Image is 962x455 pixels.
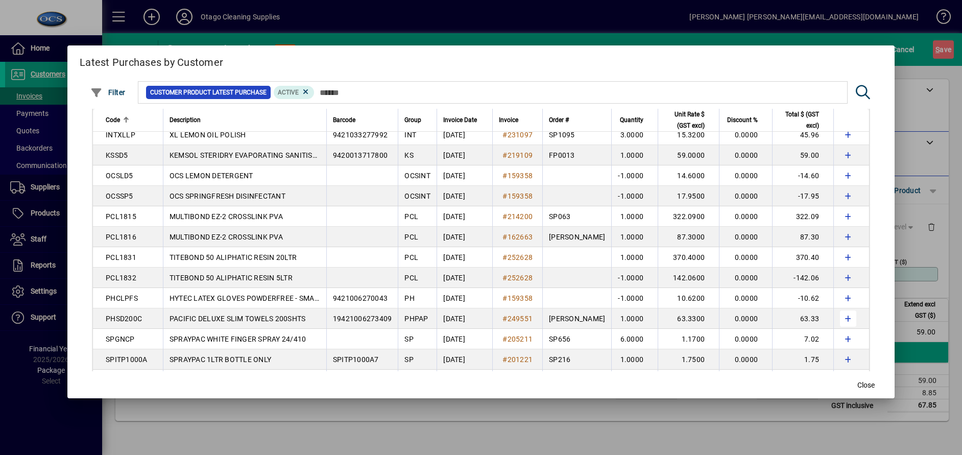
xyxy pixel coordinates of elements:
[719,206,772,227] td: 0.0000
[719,349,772,370] td: 0.0000
[658,125,719,145] td: 15.3200
[170,233,283,241] span: MULTIBOND EZ-2 CROSSLINK PVA
[772,288,833,308] td: -10.62
[106,114,157,126] div: Code
[170,114,201,126] span: Description
[658,186,719,206] td: 17.9500
[508,131,533,139] span: 231097
[437,247,492,268] td: [DATE]
[278,89,299,96] span: Active
[170,335,306,343] span: SPRAYPAC WHITE FINGER SPRAY 24/410
[170,253,297,261] span: TITEBOND 50 ALIPHATIC RESIN 20LTR
[772,370,833,390] td: 24.48
[542,349,611,370] td: SP216
[437,370,492,390] td: [DATE]
[549,114,569,126] span: Order #
[333,355,379,364] span: SPITP1000A7
[611,125,658,145] td: 3.0000
[170,294,323,302] span: HYTEC LATEX GLOVES POWDERFREE - SMALL
[404,274,418,282] span: PCL
[508,233,533,241] span: 162663
[437,308,492,329] td: [DATE]
[499,354,536,365] a: #201221
[106,315,142,323] span: PHSD200C
[404,212,418,221] span: PCL
[611,268,658,288] td: -1.0000
[437,349,492,370] td: [DATE]
[67,45,895,75] h2: Latest Purchases by Customer
[404,253,418,261] span: PCL
[658,329,719,349] td: 1.1700
[443,114,486,126] div: Invoice Date
[658,145,719,165] td: 59.0000
[857,380,875,391] span: Close
[106,335,135,343] span: SPGNCP
[437,206,492,227] td: [DATE]
[542,145,611,165] td: FP0013
[620,114,643,126] span: Quantity
[499,211,536,222] a: #214200
[106,114,120,126] span: Code
[719,308,772,329] td: 0.0000
[502,335,507,343] span: #
[508,274,533,282] span: 252628
[499,114,536,126] div: Invoice
[542,206,611,227] td: SP063
[611,329,658,349] td: 6.0000
[611,247,658,268] td: 1.0000
[779,109,819,131] span: Total $ (GST excl)
[404,172,430,180] span: OCSINT
[170,212,283,221] span: MULTIBOND EZ-2 CROSSLINK PVA
[611,186,658,206] td: -1.0000
[658,308,719,329] td: 63.3300
[508,192,533,200] span: 159358
[727,114,758,126] span: Discount %
[611,227,658,247] td: 1.0000
[611,349,658,370] td: 1.0000
[772,206,833,227] td: 322.09
[404,114,430,126] div: Group
[499,129,536,140] a: #231097
[499,313,536,324] a: #249551
[772,308,833,329] td: 63.33
[611,370,658,390] td: 6.0000
[106,172,133,180] span: OCSLD5
[772,165,833,186] td: -14.60
[499,190,536,202] a: #159358
[502,274,507,282] span: #
[170,192,285,200] span: OCS SPRINGFRESH DISINFECTANT
[502,294,507,302] span: #
[333,315,392,323] span: 19421006273409
[170,355,271,364] span: SPRAYPAC 1LTR BOTTLE ONLY
[502,192,507,200] span: #
[499,293,536,304] a: #159358
[772,145,833,165] td: 59.00
[611,288,658,308] td: -1.0000
[508,315,533,323] span: 249551
[719,145,772,165] td: 0.0000
[508,294,533,302] span: 159358
[658,288,719,308] td: 10.6200
[170,274,293,282] span: TITEBOND 50 ALIPHATIC RESIN 5LTR
[542,308,611,329] td: [PERSON_NAME]
[502,212,507,221] span: #
[499,114,518,126] span: Invoice
[502,172,507,180] span: #
[404,335,414,343] span: SP
[437,329,492,349] td: [DATE]
[664,109,714,131] div: Unit Rate $ (GST excl)
[437,186,492,206] td: [DATE]
[443,114,477,126] span: Invoice Date
[502,253,507,261] span: #
[719,227,772,247] td: 0.0000
[502,355,507,364] span: #
[719,288,772,308] td: 0.0000
[437,145,492,165] td: [DATE]
[658,165,719,186] td: 14.6000
[658,247,719,268] td: 370.4000
[502,315,507,323] span: #
[90,88,126,97] span: Filter
[274,86,315,99] mat-chip: Product Activation Status: Active
[170,114,320,126] div: Description
[333,294,388,302] span: 9421006270043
